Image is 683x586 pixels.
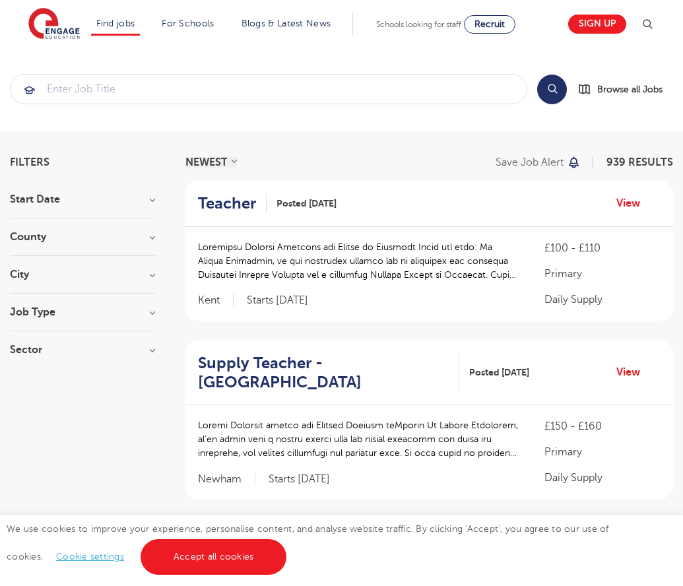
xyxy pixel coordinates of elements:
[616,195,650,212] a: View
[469,366,529,379] span: Posted [DATE]
[10,307,155,317] h3: Job Type
[198,354,449,392] h2: Supply Teacher - [GEOGRAPHIC_DATA]
[198,472,255,486] span: Newham
[10,232,155,242] h3: County
[56,552,124,562] a: Cookie settings
[577,82,673,97] a: Browse all Jobs
[11,75,527,104] input: Submit
[616,364,650,381] a: View
[141,539,287,575] a: Accept all cookies
[10,157,49,168] span: Filters
[198,418,518,460] p: Loremi Dolorsit ametco adi Elitsed Doeiusm teMporin Ut Labore Etdolorem, al’en admin veni q nostr...
[544,418,660,434] p: £150 - £160
[28,8,80,41] img: Engage Education
[537,75,567,104] button: Search
[544,470,660,486] p: Daily Supply
[544,444,660,460] p: Primary
[544,292,660,308] p: Daily Supply
[597,82,663,97] span: Browse all Jobs
[464,15,515,34] a: Recruit
[247,294,308,308] p: Starts [DATE]
[198,354,459,392] a: Supply Teacher - [GEOGRAPHIC_DATA]
[544,240,660,256] p: £100 - £110
[568,15,626,34] a: Sign up
[10,194,155,205] h3: Start Date
[10,344,155,355] h3: Sector
[198,240,518,282] p: Loremipsu Dolorsi Ametcons adi Elitse do Eiusmodt Incid utl etdo: Ma Aliqua Enimadmin, ve qui nos...
[276,197,337,211] span: Posted [DATE]
[474,19,505,29] span: Recruit
[10,74,527,104] div: Submit
[7,524,609,562] span: We use cookies to improve your experience, personalise content, and analyse website traffic. By c...
[10,269,155,280] h3: City
[198,194,256,213] h2: Teacher
[496,157,564,168] p: Save job alert
[496,157,581,168] button: Save job alert
[198,194,267,213] a: Teacher
[242,18,331,28] a: Blogs & Latest News
[544,266,660,282] p: Primary
[162,18,214,28] a: For Schools
[269,472,330,486] p: Starts [DATE]
[376,20,461,29] span: Schools looking for staff
[96,18,135,28] a: Find jobs
[606,156,673,168] span: 939 RESULTS
[198,294,234,308] span: Kent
